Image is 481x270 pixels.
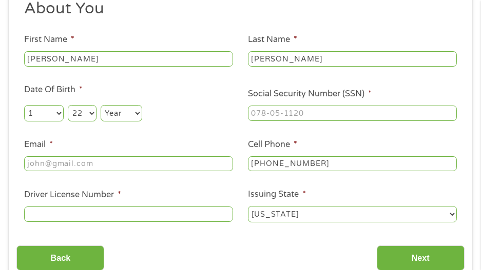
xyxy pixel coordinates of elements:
input: John [24,51,233,67]
label: Social Security Number (SSN) [248,89,372,99]
label: Date Of Birth [24,85,83,95]
label: Email [24,139,53,150]
label: Cell Phone [248,139,297,150]
input: (541) 754-3010 [248,156,457,172]
label: Driver License Number [24,190,121,200]
input: 078-05-1120 [248,106,457,121]
label: First Name [24,34,74,45]
label: Issuing State [248,189,306,200]
input: Smith [248,51,457,67]
label: Last Name [248,34,297,45]
input: john@gmail.com [24,156,233,172]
